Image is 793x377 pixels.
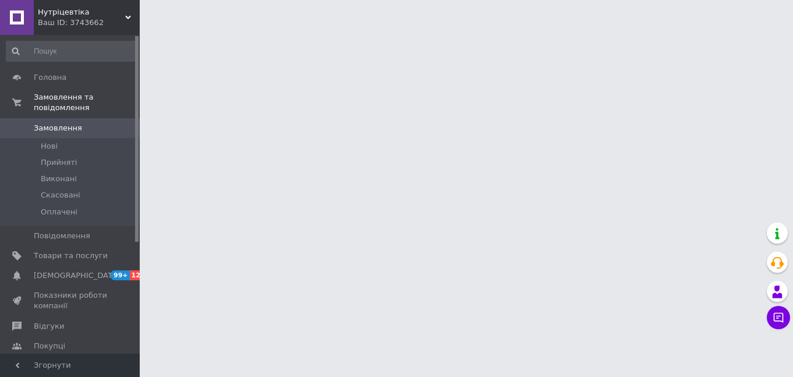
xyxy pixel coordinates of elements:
[38,17,140,28] div: Ваш ID: 3743662
[34,123,82,133] span: Замовлення
[34,251,108,261] span: Товари та послуги
[34,290,108,311] span: Показники роботи компанії
[111,270,130,280] span: 99+
[41,157,77,168] span: Прийняті
[41,190,80,200] span: Скасовані
[41,174,77,184] span: Виконані
[34,270,120,281] span: [DEMOGRAPHIC_DATA]
[34,92,140,113] span: Замовлення та повідомлення
[130,270,143,280] span: 12
[34,72,66,83] span: Головна
[34,321,64,332] span: Відгуки
[6,41,137,62] input: Пошук
[41,141,58,151] span: Нові
[34,231,90,241] span: Повідомлення
[38,7,125,17] span: Нутріцевтіка
[767,306,790,329] button: Чат з покупцем
[34,341,65,351] span: Покупці
[41,207,77,217] span: Оплачені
